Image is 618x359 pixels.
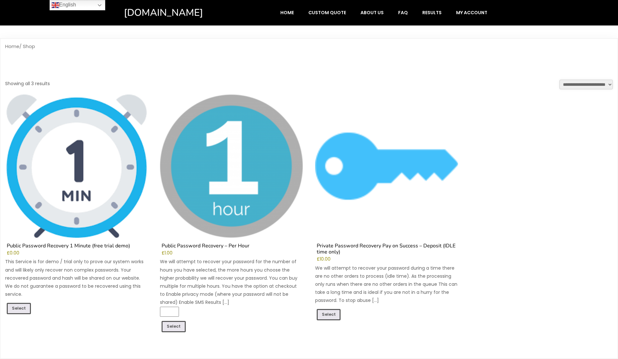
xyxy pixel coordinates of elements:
span: £ [317,256,320,262]
a: Home [5,43,19,50]
a: My account [449,6,494,19]
a: Add to cart: “Private Password Recovery Pay on Success - Deposit (IDLE time only)” [317,309,341,320]
h2: Public Password Recovery – Per Hour [160,243,303,251]
nav: Breadcrumb [5,44,613,50]
span: About Us [360,10,384,15]
span: My account [456,10,487,15]
p: We will attempt to recover your password for the number of hours you have selected, the more hour... [160,258,303,306]
img: Private Password Recovery Pay on Success - Deposit (IDLE time only) [315,95,458,238]
a: Results [416,6,448,19]
span: Custom Quote [308,10,346,15]
bdi: 10.00 [317,256,331,262]
select: Shop order [559,80,613,89]
a: Public Password Recovery – Per Hour [160,95,303,251]
h2: Private Password Recovery Pay on Success – Deposit (IDLE time only) [315,243,458,257]
span: FAQ [398,10,408,15]
a: [DOMAIN_NAME] [124,6,230,19]
p: Showing all 3 results [5,80,50,88]
span: Results [422,10,442,15]
a: Add to cart: “Public Password Recovery - Per Hour” [162,321,186,332]
a: Public Password Recovery 1 Minute (free trial demo) [5,95,148,251]
span: £ [7,250,10,256]
a: Custom Quote [302,6,353,19]
a: FAQ [391,6,415,19]
a: Private Password Recovery Pay on Success – Deposit (IDLE time only) [315,95,458,257]
img: Public Password Recovery - Per Hour [160,95,303,238]
bdi: 1.00 [162,250,173,256]
a: Read more about “Public Password Recovery 1 Minute (free trial demo)” [7,303,31,314]
h1: Shop [5,55,613,80]
span: £ [162,250,164,256]
a: Home [274,6,301,19]
input: Product quantity [160,307,179,317]
bdi: 0.00 [7,250,19,256]
p: We will attempt to recover your password during a time there are no other orders to process (idle... [315,264,458,305]
a: About Us [354,6,390,19]
img: Public Password Recovery 1 Minute (free trial demo) [5,95,148,238]
h2: Public Password Recovery 1 Minute (free trial demo) [5,243,148,251]
span: Home [280,10,294,15]
img: en [51,1,59,9]
p: This Service is for demo / trial only to prove our system works and will likely only recover non ... [5,258,148,298]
